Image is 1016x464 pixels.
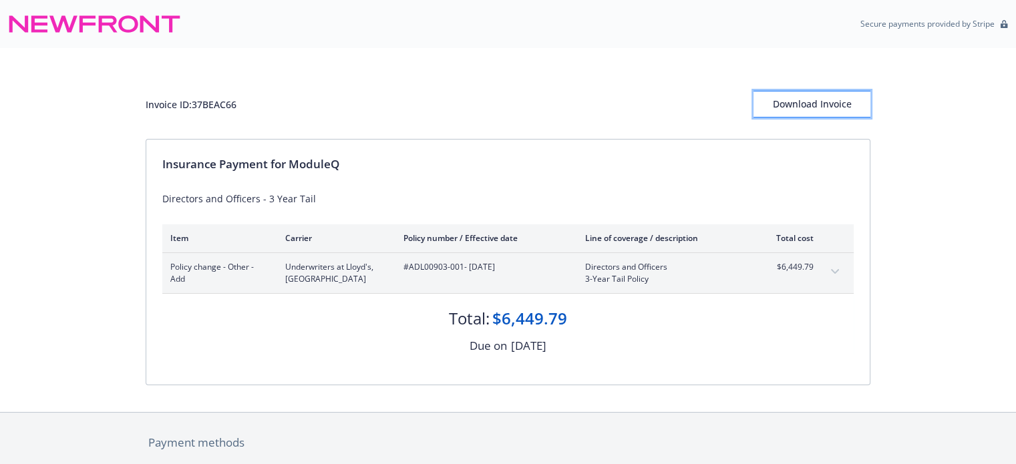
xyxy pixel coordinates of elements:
div: [DATE] [511,337,546,355]
div: Total cost [764,232,814,244]
div: Policy number / Effective date [403,232,564,244]
p: Secure payments provided by Stripe [860,18,995,29]
span: Underwriters at Lloyd's, [GEOGRAPHIC_DATA] [285,261,382,285]
div: Carrier [285,232,382,244]
div: Due on [470,337,507,355]
span: #ADL00903-001 - [DATE] [403,261,564,273]
div: Directors and Officers - 3 Year Tail [162,192,854,206]
button: Download Invoice [753,91,870,118]
span: Directors and Officers3-Year Tail Policy [585,261,742,285]
span: Policy change - Other - Add [170,261,264,285]
div: Total: [449,307,490,330]
span: 3-Year Tail Policy [585,273,742,285]
span: $6,449.79 [764,261,814,273]
div: Payment methods [148,434,868,451]
div: Policy change - Other - AddUnderwriters at Lloyd's, [GEOGRAPHIC_DATA]#ADL00903-001- [DATE]Directo... [162,253,854,293]
div: Item [170,232,264,244]
button: expand content [824,261,846,282]
div: Line of coverage / description [585,232,742,244]
div: Invoice ID: 37BEAC66 [146,97,236,111]
span: Directors and Officers [585,261,742,273]
div: Download Invoice [753,91,870,117]
div: Insurance Payment for ModuleQ [162,156,854,173]
div: $6,449.79 [492,307,567,330]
